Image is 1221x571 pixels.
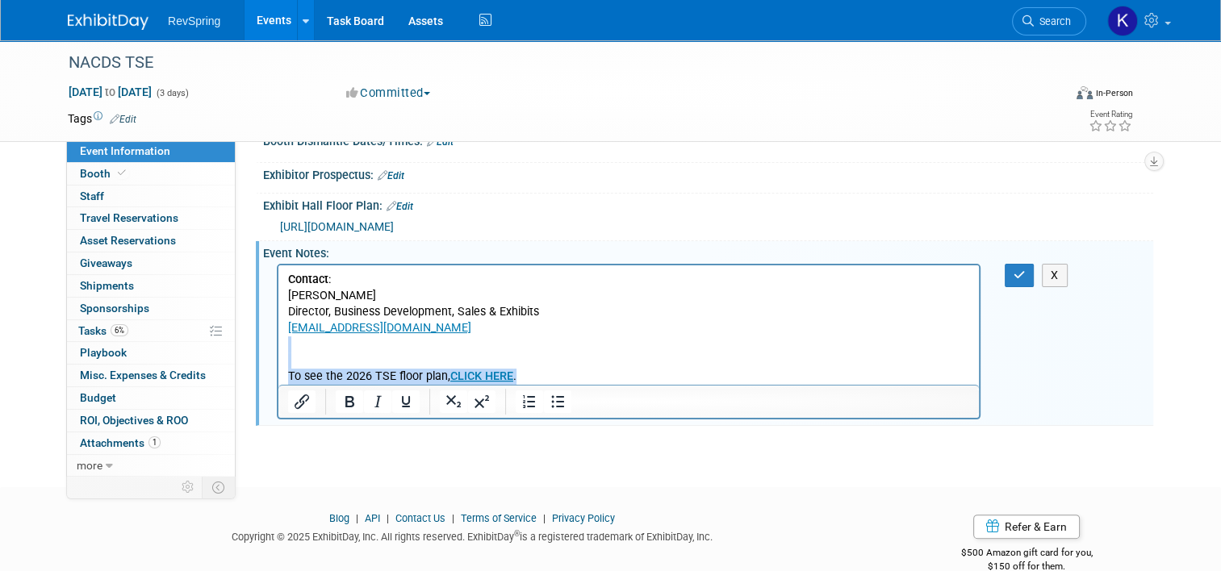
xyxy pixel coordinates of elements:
[539,512,550,524] span: |
[468,390,496,413] button: Superscript
[263,194,1153,215] div: Exhibit Hall Floor Plan:
[68,14,148,30] img: ExhibitDay
[148,436,161,448] span: 1
[80,167,129,180] span: Booth
[352,512,362,524] span: |
[111,324,128,336] span: 6%
[67,455,235,477] a: more
[341,85,437,102] button: Committed
[263,163,1153,184] div: Exhibitor Prospectus:
[67,432,235,454] a: Attachments1
[263,241,1153,261] div: Event Notes:
[80,369,206,381] span: Misc. Expenses & Credits
[67,275,235,297] a: Shipments
[9,6,692,120] body: Rich Text Area. Press ALT-0 for help.
[80,211,178,224] span: Travel Reservations
[172,104,235,118] a: CLICK HERE
[67,163,235,185] a: Booth
[976,84,1133,108] div: Event Format
[67,298,235,319] a: Sponsorships
[329,512,349,524] a: Blog
[364,390,391,413] button: Italic
[67,252,235,274] a: Giveaways
[80,346,127,359] span: Playbook
[378,170,404,181] a: Edit
[110,114,136,125] a: Edit
[440,390,467,413] button: Subscript
[80,144,170,157] span: Event Information
[365,512,380,524] a: API
[1034,15,1071,27] span: Search
[1042,264,1068,287] button: X
[168,15,220,27] span: RevSpring
[155,88,189,98] span: (3 days)
[80,414,188,427] span: ROI, Objectives & ROO
[118,169,126,177] i: Booth reservation complete
[67,365,235,386] a: Misc. Expenses & Credits
[67,320,235,342] a: Tasks6%
[68,526,876,544] div: Copyright © 2025 ExhibitDay, Inc. All rights reserved. ExhibitDay is a registered trademark of Ex...
[67,230,235,252] a: Asset Reservations
[102,85,118,98] span: to
[67,387,235,409] a: Budget
[278,265,979,385] iframe: Rich Text Area
[516,390,543,413] button: Numbered list
[10,7,50,21] b: Contact
[80,256,132,269] span: Giveaways
[1012,7,1086,35] a: Search
[67,140,235,162] a: Event Information
[514,529,520,538] sup: ®
[10,56,193,69] a: [EMAIL_ADDRESS][DOMAIN_NAME]
[544,390,571,413] button: Bullet list
[80,391,116,404] span: Budget
[80,436,161,449] span: Attachments
[67,342,235,364] a: Playbook
[392,390,420,413] button: Underline
[68,110,136,127] td: Tags
[67,410,235,431] a: ROI, Objectives & ROO
[67,207,235,229] a: Travel Reservations
[80,190,104,202] span: Staff
[552,512,615,524] a: Privacy Policy
[67,185,235,207] a: Staff
[280,220,394,233] a: [URL][DOMAIN_NAME]
[68,85,153,99] span: [DATE] [DATE]
[973,515,1080,539] a: Refer & Earn
[10,6,692,120] p: : [PERSON_NAME] Director, Business Development, Sales & Exhibits To see the 2026 TSE floor plan, .
[336,390,363,413] button: Bold
[1077,86,1093,99] img: Format-Inperson.png
[288,390,316,413] button: Insert/edit link
[80,234,176,247] span: Asset Reservations
[78,324,128,337] span: Tasks
[1107,6,1138,36] img: Kelsey Culver
[1089,110,1132,119] div: Event Rating
[80,279,134,292] span: Shipments
[395,512,445,524] a: Contact Us
[448,512,458,524] span: |
[387,201,413,212] a: Edit
[80,302,149,315] span: Sponsorships
[174,477,203,498] td: Personalize Event Tab Strip
[1095,87,1133,99] div: In-Person
[461,512,537,524] a: Terms of Service
[383,512,393,524] span: |
[63,48,1043,77] div: NACDS TSE
[77,459,102,472] span: more
[203,477,236,498] td: Toggle Event Tabs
